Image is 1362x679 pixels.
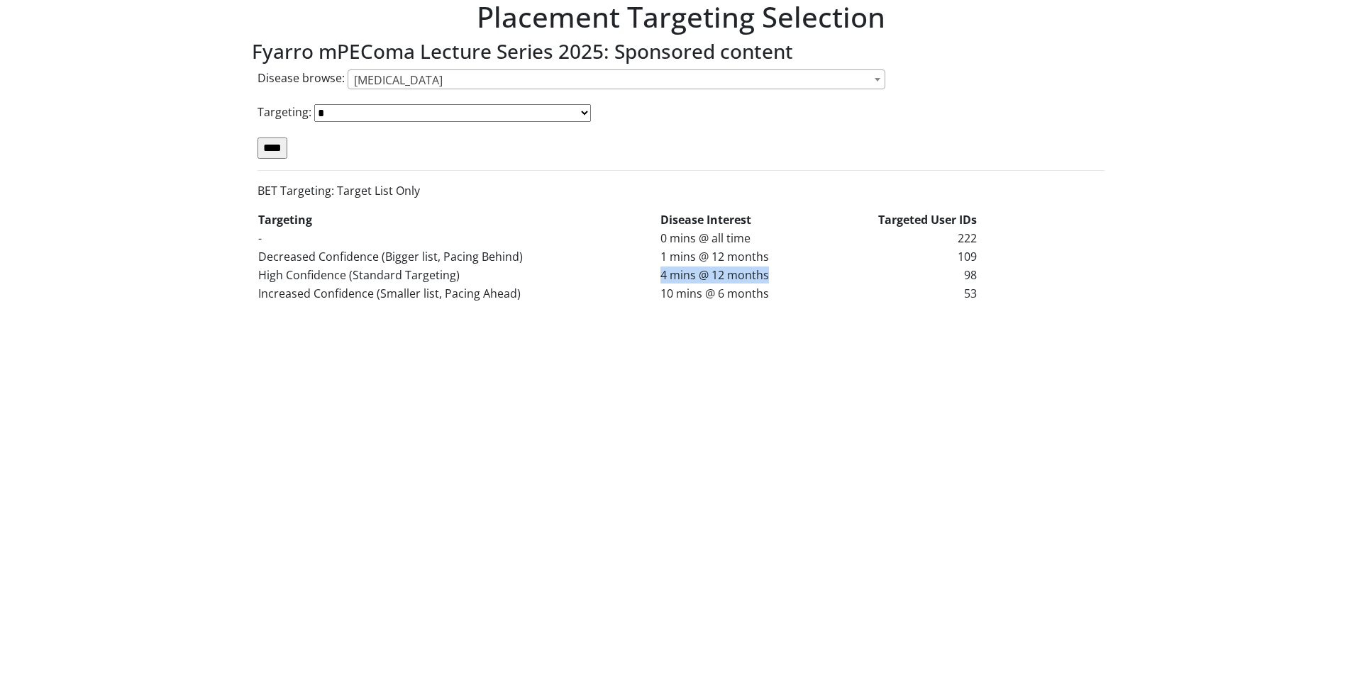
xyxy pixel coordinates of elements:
[826,229,978,247] td: 222
[258,69,345,86] label: Disease browse:
[826,247,978,266] td: 109
[258,182,1104,199] p: BET Targeting: Target List Only
[258,103,311,120] label: Targeting:
[258,211,660,229] th: Targeting
[252,40,1110,64] h3: Fyarro mPEComa Lecture Series 2025: Sponsored content
[826,266,978,284] td: 98
[660,211,826,229] th: Disease Interest
[354,72,443,88] span: [MEDICAL_DATA]
[660,266,826,284] td: 4 mins @ 12 months
[826,284,978,303] td: 53
[348,70,885,90] span: PEComa
[660,247,826,266] td: 1 mins @ 12 months
[826,211,978,229] th: Targeted User IDs
[258,284,660,303] td: Increased Confidence (Smaller list, Pacing Ahead)
[660,229,826,247] td: 0 mins @ all time
[258,266,660,284] td: High Confidence (Standard Targeting)
[348,69,885,89] span: PEComa
[258,229,660,247] td: -
[660,284,826,303] td: 10 mins @ 6 months
[258,247,660,266] td: Decreased Confidence (Bigger list, Pacing Behind)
